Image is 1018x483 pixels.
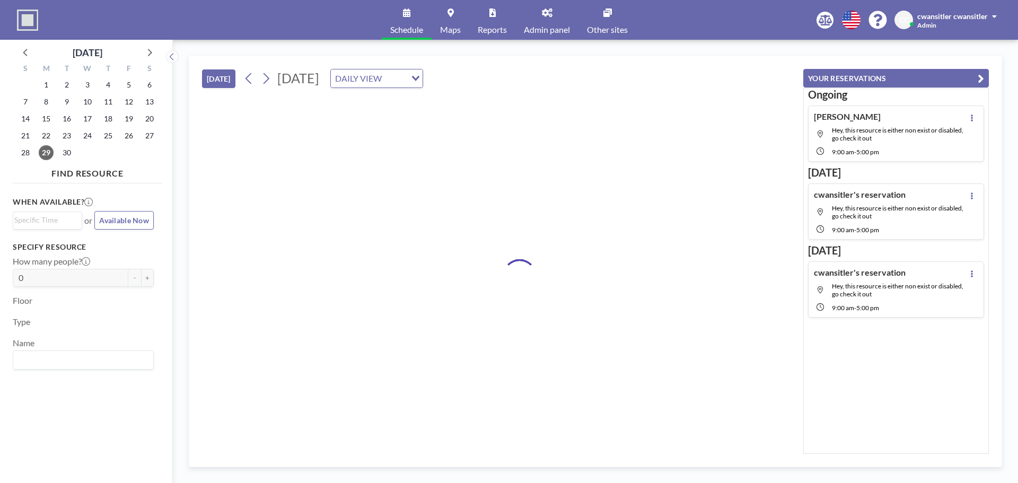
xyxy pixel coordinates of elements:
div: F [118,63,139,76]
span: Maps [440,25,461,34]
span: Monday, September 22, 2025 [39,128,54,143]
span: 5:00 PM [856,148,879,156]
span: Hey, this resource is either non exist or disabled, go check it out [832,126,963,142]
div: M [36,63,57,76]
span: 5:00 PM [856,226,879,234]
span: 9:00 AM [832,148,854,156]
input: Search for option [385,72,405,85]
label: Name [13,338,34,348]
span: Admin panel [524,25,570,34]
span: Thursday, September 25, 2025 [101,128,116,143]
div: W [77,63,98,76]
span: or [84,215,92,226]
button: - [128,269,141,287]
button: + [141,269,154,287]
span: Sunday, September 7, 2025 [18,94,33,109]
div: S [15,63,36,76]
span: Friday, September 12, 2025 [121,94,136,109]
span: Available Now [99,216,149,225]
span: Thursday, September 4, 2025 [101,77,116,92]
h4: cwansitler's reservation [814,267,906,278]
div: Search for option [13,351,153,369]
span: - [854,148,856,156]
span: 5:00 PM [856,304,879,312]
span: Wednesday, September 24, 2025 [80,128,95,143]
span: Hey, this resource is either non exist or disabled, go check it out [832,282,963,298]
span: - [854,304,856,312]
span: Wednesday, September 10, 2025 [80,94,95,109]
span: Friday, September 5, 2025 [121,77,136,92]
h4: FIND RESOURCE [13,164,162,179]
h3: Ongoing [808,88,984,101]
span: CC [899,15,909,25]
span: cwansitler cwansitler [917,12,988,21]
h4: cwansitler's reservation [814,189,906,200]
span: Monday, September 29, 2025 [39,145,54,160]
input: Search for option [14,214,76,226]
span: Saturday, September 27, 2025 [142,128,157,143]
button: Available Now [94,211,154,230]
span: Wednesday, September 3, 2025 [80,77,95,92]
span: Monday, September 15, 2025 [39,111,54,126]
span: Friday, September 26, 2025 [121,128,136,143]
span: Tuesday, September 30, 2025 [59,145,74,160]
span: - [854,226,856,234]
input: Search for option [14,353,147,367]
span: Tuesday, September 23, 2025 [59,128,74,143]
h3: Specify resource [13,242,154,252]
span: Monday, September 8, 2025 [39,94,54,109]
span: Admin [917,21,936,29]
span: [DATE] [277,70,319,86]
span: Other sites [587,25,628,34]
div: S [139,63,160,76]
span: Reports [478,25,507,34]
span: Thursday, September 18, 2025 [101,111,116,126]
span: 9:00 AM [832,304,854,312]
span: DAILY VIEW [333,72,384,85]
div: T [98,63,118,76]
div: [DATE] [73,45,102,60]
span: Friday, September 19, 2025 [121,111,136,126]
h4: [PERSON_NAME] [814,111,881,122]
span: Schedule [390,25,423,34]
span: 9:00 AM [832,226,854,234]
span: Monday, September 1, 2025 [39,77,54,92]
label: Floor [13,295,32,306]
button: [DATE] [202,69,235,88]
span: Saturday, September 13, 2025 [142,94,157,109]
span: Sunday, September 21, 2025 [18,128,33,143]
span: Saturday, September 6, 2025 [142,77,157,92]
span: Wednesday, September 17, 2025 [80,111,95,126]
button: YOUR RESERVATIONS [803,69,989,87]
label: How many people? [13,256,90,267]
img: organization-logo [17,10,38,31]
span: Tuesday, September 9, 2025 [59,94,74,109]
span: Hey, this resource is either non exist or disabled, go check it out [832,204,963,220]
span: Saturday, September 20, 2025 [142,111,157,126]
span: Thursday, September 11, 2025 [101,94,116,109]
h3: [DATE] [808,244,984,257]
div: Search for option [13,212,82,228]
h3: [DATE] [808,166,984,179]
span: Tuesday, September 16, 2025 [59,111,74,126]
span: Sunday, September 28, 2025 [18,145,33,160]
span: Tuesday, September 2, 2025 [59,77,74,92]
div: Search for option [331,69,423,87]
div: T [57,63,77,76]
span: Sunday, September 14, 2025 [18,111,33,126]
label: Type [13,317,30,327]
